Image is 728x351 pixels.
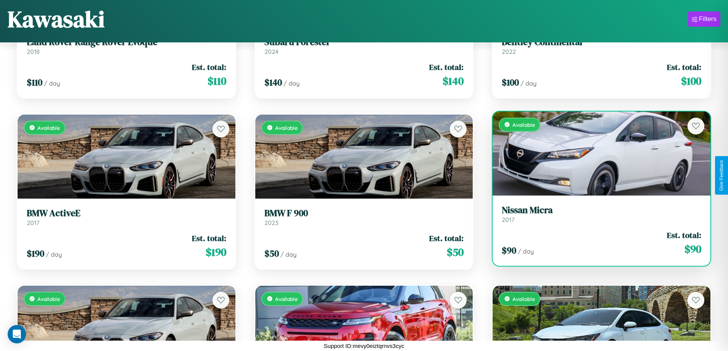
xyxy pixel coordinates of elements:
a: BMW ActiveE2017 [27,208,226,226]
a: Land Rover Range Rover Evoque2018 [27,37,226,55]
h3: Land Rover Range Rover Evoque [27,37,226,48]
span: $ 90 [502,244,516,257]
span: $ 100 [502,76,519,89]
span: Est. total: [667,230,701,241]
div: Give Feedback [719,160,724,191]
span: $ 50 [264,247,279,260]
span: $ 110 [208,73,226,89]
span: / day [46,251,62,258]
h3: Bentley Continental [502,37,701,48]
button: Filters [688,11,720,27]
span: Est. total: [429,233,464,244]
h1: Kawasaki [8,3,105,35]
span: 2023 [264,219,278,226]
a: BMW F 9002023 [264,208,464,226]
h3: BMW ActiveE [27,208,226,219]
span: 2024 [264,48,279,55]
span: Est. total: [667,61,701,73]
h3: Nissan Micra [502,205,701,216]
span: $ 90 [684,241,701,257]
p: Support ID: mevy0eiztqrnvs3cyc [324,341,404,351]
span: $ 100 [681,73,701,89]
span: $ 140 [264,76,282,89]
span: Est. total: [429,61,464,73]
span: / day [280,251,297,258]
h3: BMW F 900 [264,208,464,219]
div: Open Intercom Messenger [8,325,26,343]
span: 2022 [502,48,516,55]
span: Available [512,121,535,128]
span: Available [37,125,60,131]
span: 2018 [27,48,40,55]
span: / day [284,79,300,87]
span: $ 140 [443,73,464,89]
span: Available [37,296,60,302]
span: $ 190 [206,244,226,260]
a: Nissan Micra2017 [502,205,701,223]
span: Available [275,296,298,302]
span: $ 110 [27,76,42,89]
span: Est. total: [192,61,226,73]
h3: Subaru Forester [264,37,464,48]
div: Filters [699,15,717,23]
span: 2017 [27,219,39,226]
span: $ 190 [27,247,44,260]
span: Est. total: [192,233,226,244]
span: / day [520,79,537,87]
span: Available [512,296,535,302]
a: Bentley Continental2022 [502,37,701,55]
span: / day [44,79,60,87]
span: Available [275,125,298,131]
span: $ 50 [447,244,464,260]
span: / day [518,247,534,255]
span: 2017 [502,216,514,223]
a: Subaru Forester2024 [264,37,464,55]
